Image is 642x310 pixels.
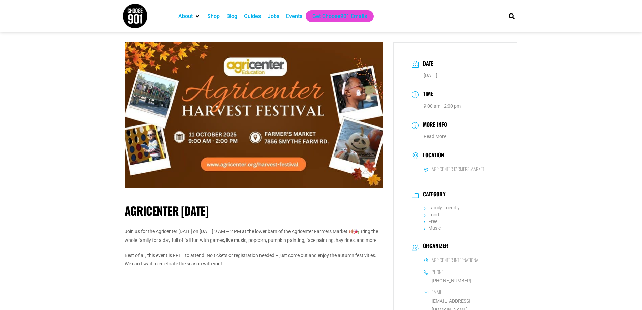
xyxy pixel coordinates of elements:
[424,277,471,285] a: [PHONE_NUMBER]
[432,166,484,172] h6: Agricenter Farmers Market
[420,191,446,199] h3: Category
[125,204,383,218] h1: Agricenter [DATE]
[175,10,497,22] nav: Main nav
[420,243,448,251] h3: Organizer
[420,120,447,130] h3: More Info
[432,289,442,295] h6: Email
[506,10,517,22] div: Search
[424,219,437,224] a: Free
[175,10,204,22] div: About
[424,212,439,217] a: Food
[432,257,480,263] h6: Agricenter International
[125,251,383,268] p: Best of all, this event is FREE to attend! No tickets or registration needed – just come out and ...
[424,134,446,139] a: Read More
[207,12,220,20] a: Shop
[420,59,433,69] h3: Date
[226,12,237,20] a: Blog
[420,90,433,100] h3: Time
[349,229,354,234] img: 🍂
[424,103,461,109] abbr: 9:00 am - 2:00 pm
[432,269,444,275] h6: Phone
[424,205,460,210] a: Family Friendly
[424,225,441,231] a: Music
[354,229,359,234] img: 🎉
[125,227,383,244] p: Join us for the Agricenter [DATE] on [DATE] 9 AM – 2 PM at the lower barn of the Agricenter Farme...
[268,12,279,20] a: Jobs
[244,12,261,20] a: Guides
[178,12,193,20] a: About
[312,12,367,20] a: Get Choose901 Emails
[424,73,437,78] span: [DATE]
[286,12,302,20] a: Events
[420,152,444,160] h3: Location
